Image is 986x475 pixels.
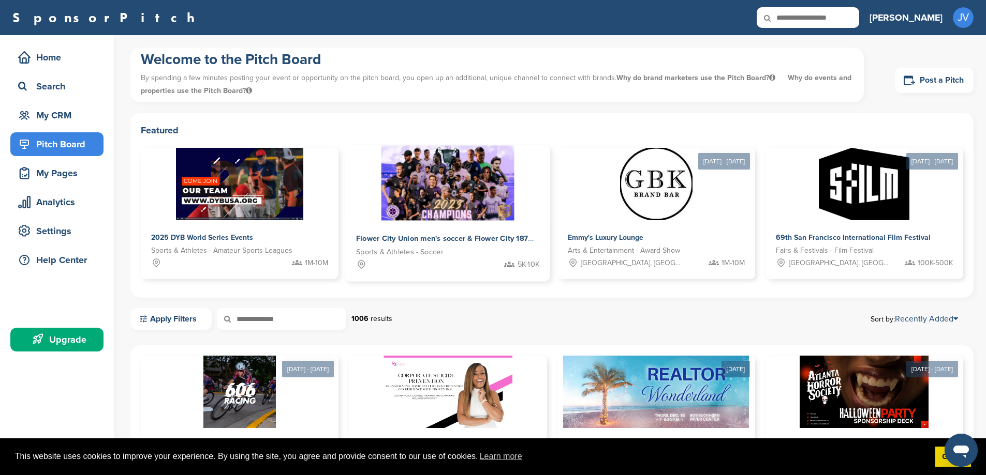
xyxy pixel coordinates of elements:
div: Pitch Board [16,135,104,154]
div: Settings [16,222,104,240]
span: This website uses cookies to improve your experience. By using the site, you agree and provide co... [15,449,927,464]
a: learn more about cookies [478,449,524,464]
h3: [PERSON_NAME] [870,10,943,25]
a: Recently Added [895,314,958,324]
a: Pitch Board [10,132,104,156]
a: [PERSON_NAME] [870,6,943,29]
span: Fairs & Festivals - Film Festival [776,245,874,256]
a: Sponsorpitch & Flower City Union men's soccer & Flower City 1872 women's soccer Sports & Athletes... [346,146,551,282]
span: Flower City Union men's soccer & Flower City 1872 women's soccer [356,234,590,243]
span: 1M-10M [722,257,745,269]
a: Sponsorpitch & 2025 DYB World Series Events Sports & Athletes - Amateur Sports Leagues 1M-10M [141,148,339,279]
div: Home [16,48,104,67]
span: 1M-10M [305,257,328,269]
a: Analytics [10,190,104,214]
div: [DATE] - [DATE] [906,361,958,377]
span: [GEOGRAPHIC_DATA], [GEOGRAPHIC_DATA] [581,257,683,269]
a: Upgrade [10,328,104,351]
a: dismiss cookie message [935,447,971,467]
div: My CRM [16,106,104,125]
span: JV [953,7,974,28]
strong: 1006 [351,314,369,323]
div: [DATE] [722,361,750,377]
p: By spending a few minutes posting your event or opportunity on the pitch board, you open up an ad... [141,69,853,100]
img: Sponsorpitch & [176,148,304,220]
span: Sports & Athletes - Amateur Sports Leagues [151,245,292,256]
span: Why do brand marketers use the Pitch Board? [616,73,777,82]
a: Search [10,74,104,98]
h1: Welcome to the Pitch Board [141,50,853,69]
div: [DATE] - [DATE] [906,153,958,170]
iframe: Button to launch messaging window [945,434,978,467]
div: Search [16,77,104,96]
a: My CRM [10,103,104,127]
a: Home [10,45,104,69]
div: Help Center [16,251,104,269]
h2: Featured [141,123,963,137]
a: Post a Pitch [895,68,974,93]
a: Settings [10,219,104,243]
span: [GEOGRAPHIC_DATA], [GEOGRAPHIC_DATA] [789,257,891,269]
span: 100K-500K [918,257,953,269]
a: SponsorPitch [12,11,201,24]
a: My Pages [10,161,104,185]
a: Help Center [10,248,104,272]
div: Upgrade [16,330,104,349]
a: [DATE] - [DATE] Sponsorpitch & 69th San Francisco International Film Festival Fairs & Festivals -... [766,131,963,279]
span: results [371,314,392,323]
div: My Pages [16,164,104,182]
img: Sponsorpitch & [384,356,512,428]
img: Sponsorpitch & [563,356,748,428]
span: 69th San Francisco International Film Festival [776,233,931,242]
a: Apply Filters [130,308,212,330]
img: Sponsorpitch & [381,146,514,221]
div: [DATE] - [DATE] [282,361,334,377]
span: 5K-10K [518,259,539,271]
div: [DATE] - [DATE] [698,153,750,170]
span: 2025 DYB World Series Events [151,233,253,242]
span: Sports & Athletes - Soccer [356,247,444,258]
img: Sponsorpitch & [203,356,276,428]
span: Sort by: [871,315,958,323]
div: Analytics [16,193,104,211]
a: [DATE] - [DATE] Sponsorpitch & Emmy's Luxury Lounge Arts & Entertainment - Award Show [GEOGRAPHIC... [557,131,755,279]
img: Sponsorpitch & [819,148,909,220]
span: Emmy's Luxury Lounge [568,233,643,242]
img: Sponsorpitch & [800,356,929,428]
img: Sponsorpitch & [620,148,693,220]
span: Arts & Entertainment - Award Show [568,245,680,256]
